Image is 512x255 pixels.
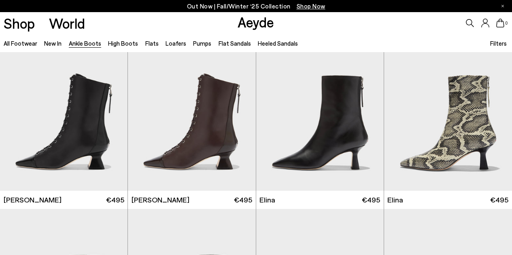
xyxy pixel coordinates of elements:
[193,40,211,47] a: Pumps
[128,191,255,209] a: [PERSON_NAME] €495
[44,40,62,47] a: New In
[145,40,159,47] a: Flats
[49,16,85,30] a: World
[297,2,325,10] span: Navigate to /collections/new-in
[258,40,298,47] a: Heeled Sandals
[187,1,325,11] p: Out Now | Fall/Winter ‘25 Collection
[504,21,508,25] span: 0
[384,191,512,209] a: Elina €495
[108,40,138,47] a: High Boots
[490,40,507,47] span: Filters
[219,40,251,47] a: Flat Sandals
[234,195,252,205] span: €495
[128,30,255,191] img: Gwen Lace-Up Boots
[387,195,403,205] span: Elina
[238,13,274,30] a: Aeyde
[384,30,512,191] img: Elina Ankle Boots
[132,195,189,205] span: [PERSON_NAME]
[4,195,62,205] span: [PERSON_NAME]
[362,195,380,205] span: €495
[256,191,384,209] a: Elina €495
[259,195,275,205] span: Elina
[69,40,101,47] a: Ankle Boots
[166,40,186,47] a: Loafers
[490,195,508,205] span: €495
[106,195,124,205] span: €495
[256,30,384,191] img: Elina Ankle Boots
[496,19,504,27] a: 0
[4,40,37,47] a: All Footwear
[4,16,35,30] a: Shop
